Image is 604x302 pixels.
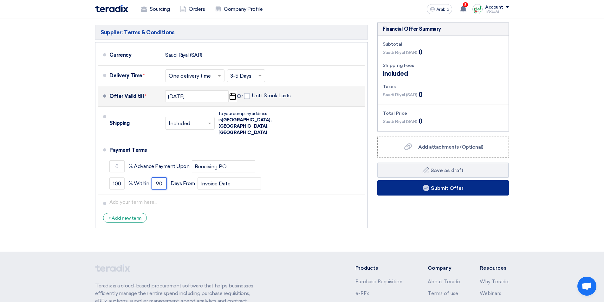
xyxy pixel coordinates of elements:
font: Submit Offer [431,185,464,191]
font: Until Stock Lasts [252,93,291,99]
font: Delivery Time [109,73,142,79]
font: Company Profile [224,6,263,12]
font: % Within [128,180,149,186]
font: Total Price [383,111,407,116]
a: Open chat [577,277,596,296]
font: Supplier: Terms & Conditions [101,29,175,35]
input: payment-term-2 [192,160,255,172]
button: Save as draft [377,163,509,178]
font: Saudi Riyal (SAR) [383,92,417,98]
font: 8 [464,3,467,7]
font: Save as draft [431,167,464,173]
input: payment-term-2 [152,177,167,190]
font: Products [355,265,378,271]
font: Saudi Riyal (SAR) [165,52,202,58]
font: to your company address in [218,111,267,123]
font: Account [485,4,503,10]
a: Webinars [480,291,501,296]
font: Included [383,70,408,77]
a: About Teradix [428,279,461,285]
button: Submit Offer [377,180,509,196]
font: Financial Offer Summary [383,26,441,32]
font: Or [237,93,243,99]
a: Purchase Requisition [355,279,402,285]
font: Subtotal [383,42,402,47]
font: Currency [109,52,131,58]
font: Arabic [436,7,449,12]
font: [GEOGRAPHIC_DATA], [GEOGRAPHIC_DATA], [GEOGRAPHIC_DATA] [218,117,271,135]
font: Offer Valid till [109,93,144,99]
font: Shipping Fees [383,63,414,68]
a: Orders [175,2,210,16]
font: Company [428,265,451,271]
font: 0 [419,48,423,56]
a: Why Teradix [480,279,509,285]
font: Orders [189,6,205,12]
font: + [108,215,112,221]
input: payment-term-1 [109,160,125,172]
input: payment-term-2 [109,177,125,190]
input: payment-term-2 [198,177,261,190]
img: Teradix logo [95,5,128,12]
font: Shipping [109,120,129,126]
input: Add your term here... [109,196,362,208]
input: yyyy-mm-dd [165,90,229,102]
font: TAREEQ [485,10,499,14]
font: Saudi Riyal (SAR) [383,50,417,55]
font: 0 [419,118,423,125]
font: Add attachments (Optional) [418,144,483,150]
font: Taxes [383,84,396,89]
a: Terms of use [428,291,458,296]
img: Screenshot___1727703618088.png [472,4,483,14]
font: Saudi Riyal (SAR) [383,119,417,124]
a: e-RFx [355,291,369,296]
font: Payment Terms [109,147,147,153]
button: Arabic [427,4,452,14]
font: % Advance Payment Upon [128,163,189,169]
font: Sourcing [150,6,170,12]
font: Add new term [112,215,141,221]
a: Sourcing [136,2,175,16]
font: Resources [480,265,507,271]
font: Days From [171,180,195,186]
font: 0 [419,91,423,99]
